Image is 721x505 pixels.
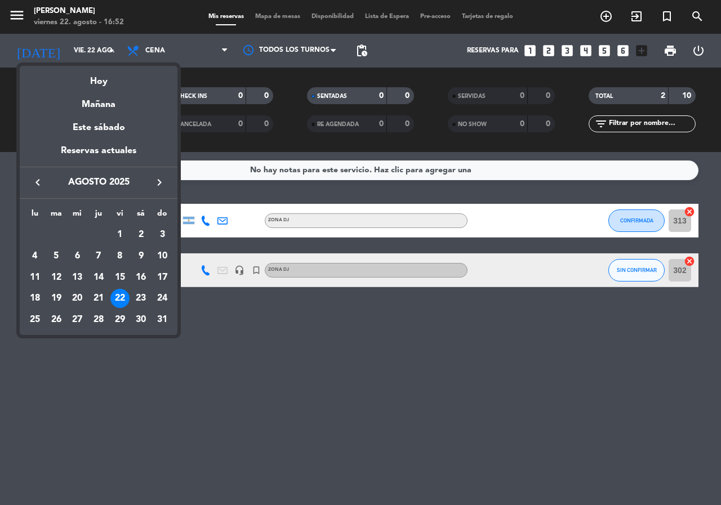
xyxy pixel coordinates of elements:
[131,225,150,244] div: 2
[88,309,109,330] td: 28 de agosto de 2025
[66,288,88,309] td: 20 de agosto de 2025
[153,247,172,266] div: 10
[152,207,173,225] th: domingo
[25,310,44,329] div: 25
[28,175,48,190] button: keyboard_arrow_left
[152,309,173,330] td: 31 de agosto de 2025
[153,310,172,329] div: 31
[48,175,149,190] span: agosto 2025
[24,309,46,330] td: 25 de agosto de 2025
[110,247,130,266] div: 8
[46,207,67,225] th: martes
[89,247,108,266] div: 7
[24,288,46,309] td: 18 de agosto de 2025
[131,247,150,266] div: 9
[46,267,67,288] td: 12 de agosto de 2025
[109,267,131,288] td: 15 de agosto de 2025
[153,289,172,308] div: 24
[131,245,152,267] td: 9 de agosto de 2025
[152,267,173,288] td: 17 de agosto de 2025
[66,267,88,288] td: 13 de agosto de 2025
[25,247,44,266] div: 4
[88,267,109,288] td: 14 de agosto de 2025
[25,268,44,287] div: 11
[131,268,150,287] div: 16
[109,245,131,267] td: 8 de agosto de 2025
[46,245,67,267] td: 5 de agosto de 2025
[109,309,131,330] td: 29 de agosto de 2025
[24,245,46,267] td: 4 de agosto de 2025
[110,289,130,308] div: 22
[152,245,173,267] td: 10 de agosto de 2025
[88,288,109,309] td: 21 de agosto de 2025
[89,289,108,308] div: 21
[66,207,88,225] th: miércoles
[110,268,130,287] div: 15
[68,268,87,287] div: 13
[20,144,177,167] div: Reservas actuales
[131,309,152,330] td: 30 de agosto de 2025
[47,268,66,287] div: 12
[88,245,109,267] td: 7 de agosto de 2025
[20,112,177,144] div: Este sábado
[68,310,87,329] div: 27
[66,245,88,267] td: 6 de agosto de 2025
[89,310,108,329] div: 28
[110,225,130,244] div: 1
[20,66,177,89] div: Hoy
[24,267,46,288] td: 11 de agosto de 2025
[46,309,67,330] td: 26 de agosto de 2025
[131,288,152,309] td: 23 de agosto de 2025
[153,225,172,244] div: 3
[24,224,109,245] td: AGO.
[149,175,170,190] button: keyboard_arrow_right
[131,207,152,225] th: sábado
[131,224,152,245] td: 2 de agosto de 2025
[47,289,66,308] div: 19
[47,247,66,266] div: 5
[24,207,46,225] th: lunes
[110,310,130,329] div: 29
[46,288,67,309] td: 19 de agosto de 2025
[152,224,173,245] td: 3 de agosto de 2025
[89,268,108,287] div: 14
[131,289,150,308] div: 23
[25,289,44,308] div: 18
[131,310,150,329] div: 30
[109,288,131,309] td: 22 de agosto de 2025
[153,176,166,189] i: keyboard_arrow_right
[131,267,152,288] td: 16 de agosto de 2025
[20,89,177,112] div: Mañana
[66,309,88,330] td: 27 de agosto de 2025
[109,224,131,245] td: 1 de agosto de 2025
[152,288,173,309] td: 24 de agosto de 2025
[47,310,66,329] div: 26
[153,268,172,287] div: 17
[68,247,87,266] div: 6
[109,207,131,225] th: viernes
[31,176,44,189] i: keyboard_arrow_left
[68,289,87,308] div: 20
[88,207,109,225] th: jueves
